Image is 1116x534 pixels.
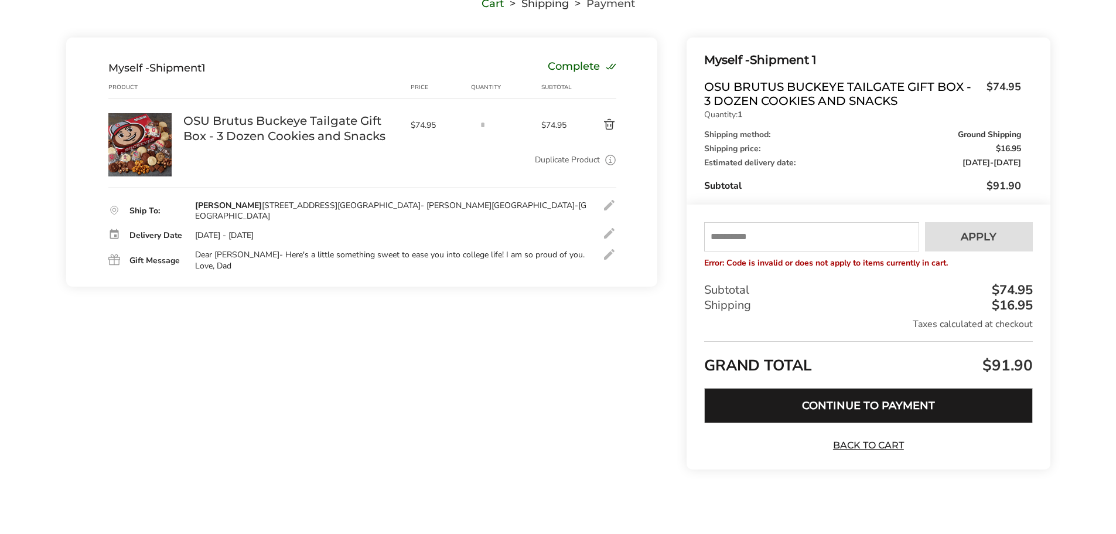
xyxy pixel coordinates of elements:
[925,222,1033,251] button: Apply
[827,439,909,452] a: Back to Cart
[183,113,399,144] a: OSU Brutus Buckeye Tailgate Gift Box - 3 Dozen Cookies and Snacks
[195,200,590,222] div: [STREET_ADDRESS][GEOGRAPHIC_DATA]- [PERSON_NAME][GEOGRAPHIC_DATA]-[GEOGRAPHIC_DATA]
[704,53,750,67] span: Myself -
[548,62,616,74] div: Complete
[108,113,172,176] img: OSU Brutus Buckeye Tailgate Gift Box - 3 Dozen Cookies and Snacks
[704,80,1021,108] a: OSU Brutus Buckeye Tailgate Gift Box - 3 Dozen Cookies and Snacks$74.95
[704,257,1032,268] p: Error: Code is invalid or does not apply to items currently in cart.
[195,250,590,271] div: Dear [PERSON_NAME]- Here's a little something sweet to ease you into college life! I am so proud ...
[981,80,1021,105] span: $74.95
[575,118,616,132] button: Delete product
[704,80,980,108] span: OSU Brutus Buckeye Tailgate Gift Box - 3 Dozen Cookies and Snacks
[989,284,1033,297] div: $74.95
[704,145,1021,153] div: Shipping price:
[541,120,575,131] span: $74.95
[411,120,466,131] span: $74.95
[963,157,990,168] span: [DATE]
[961,232,996,242] span: Apply
[195,200,262,211] strong: [PERSON_NAME]
[980,355,1033,376] span: $91.90
[704,131,1021,139] div: Shipping method:
[704,283,1032,298] div: Subtotal
[471,113,494,137] input: Quantity input
[994,157,1021,168] span: [DATE]
[704,341,1032,379] div: GRAND TOTAL
[704,388,1032,423] button: Continue to Payment
[108,62,206,74] div: Shipment
[704,50,1021,70] div: Shipment 1
[704,179,1021,193] div: Subtotal
[129,257,183,265] div: Gift Message
[202,62,206,74] span: 1
[129,207,183,215] div: Ship To:
[704,318,1032,331] div: Taxes calculated at checkout
[704,111,1021,119] p: Quantity:
[108,83,183,92] div: Product
[471,83,541,92] div: Quantity
[987,179,1021,193] span: $91.90
[195,230,254,241] div: [DATE] - [DATE]
[958,131,1021,139] span: Ground Shipping
[108,113,172,124] a: OSU Brutus Buckeye Tailgate Gift Box - 3 Dozen Cookies and Snacks
[996,145,1021,153] span: $16.95
[704,298,1032,313] div: Shipping
[535,154,600,166] a: Duplicate Product
[108,62,149,74] span: Myself -
[738,109,742,120] strong: 1
[129,232,183,240] div: Delivery Date
[411,83,472,92] div: Price
[541,83,575,92] div: Subtotal
[704,159,1021,167] div: Estimated delivery date:
[989,299,1033,312] div: $16.95
[963,159,1021,167] span: -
